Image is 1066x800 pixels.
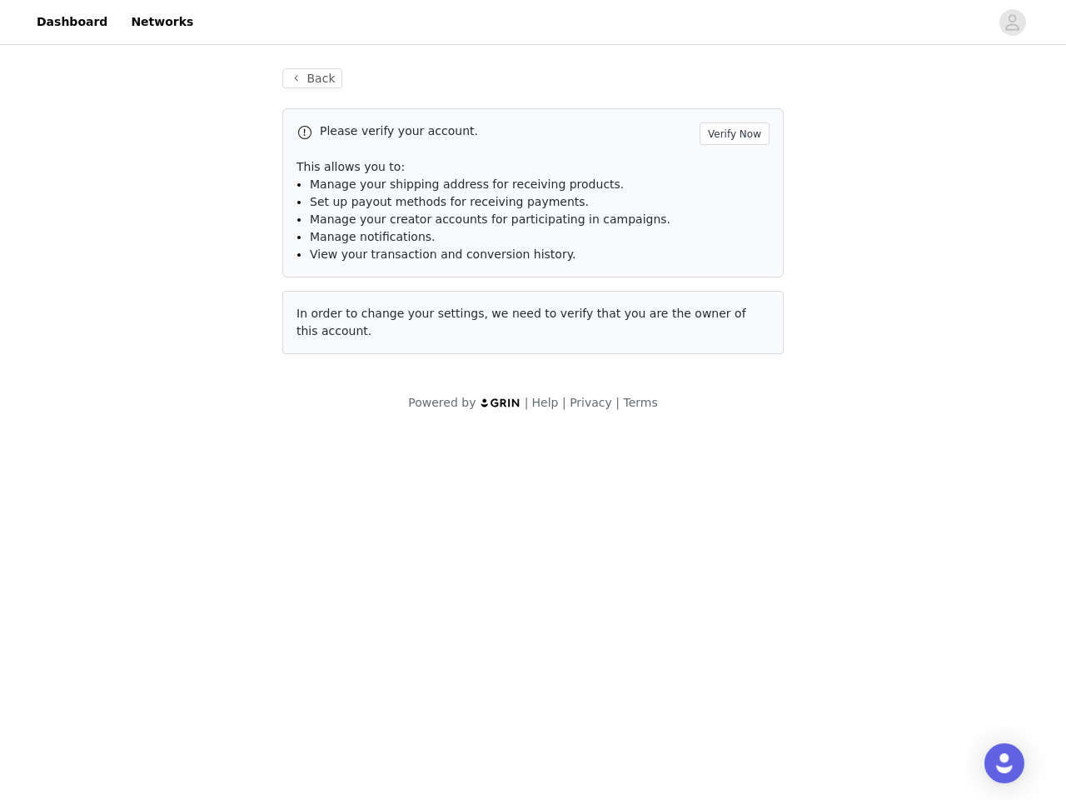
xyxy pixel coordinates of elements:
[984,743,1024,783] div: Open Intercom Messenger
[562,396,566,409] span: |
[310,230,436,243] span: Manage notifications.
[310,195,589,208] span: Set up payout methods for receiving payments.
[525,396,529,409] span: |
[615,396,620,409] span: |
[480,397,521,408] img: logo
[700,122,770,145] button: Verify Now
[282,68,342,88] button: Back
[570,396,612,409] a: Privacy
[1004,9,1020,36] div: avatar
[320,122,693,140] p: Please verify your account.
[310,177,624,191] span: Manage your shipping address for receiving products.
[408,396,476,409] span: Powered by
[310,247,575,261] span: View your transaction and conversion history.
[310,212,670,226] span: Manage your creator accounts for participating in campaigns.
[296,307,746,337] span: In order to change your settings, we need to verify that you are the owner of this account.
[623,396,657,409] a: Terms
[121,3,203,41] a: Networks
[532,396,559,409] a: Help
[296,158,770,176] p: This allows you to:
[27,3,117,41] a: Dashboard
